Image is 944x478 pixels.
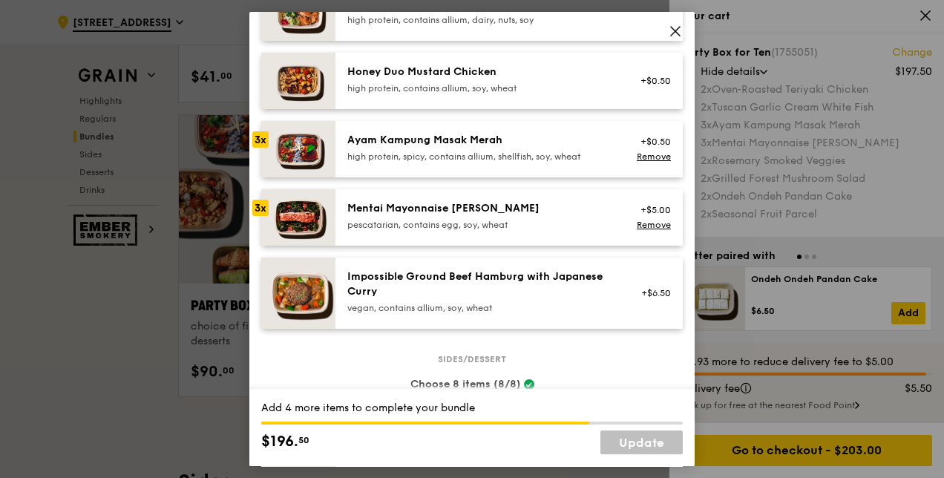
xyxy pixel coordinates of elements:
div: high protein, spicy, contains allium, shellfish, soy, wheat [347,151,614,163]
img: daily_normal_Mentai-Mayonnaise-Aburi-Salmon-HORZ.jpg [261,189,335,246]
img: daily_normal_HORZ-Impossible-Hamburg-With-Japanese-Curry.jpg [261,258,335,329]
div: Honey Duo Mustard Chicken [347,65,614,79]
div: +$5.00 [632,204,671,216]
a: Update [600,430,683,454]
div: high protein, contains allium, dairy, nuts, soy [347,14,614,26]
div: Ayam Kampung Masak Merah [347,133,614,148]
div: +$0.50 [632,75,671,87]
div: Mentai Mayonnaise [PERSON_NAME] [347,201,614,216]
img: daily_normal_Honey_Duo_Mustard_Chicken__Horizontal_.jpg [261,53,335,109]
div: pescatarian, contains egg, soy, wheat [347,219,614,231]
a: Remove [637,151,671,162]
div: +$0.50 [632,136,671,148]
div: Impossible Ground Beef Hamburg with Japanese Curry [347,269,614,299]
div: Add 4 more items to complete your bundle [261,401,683,416]
span: 50 [298,434,309,446]
div: 3x [252,131,269,148]
img: daily_normal_Ayam_Kampung_Masak_Merah_Horizontal_.jpg [261,121,335,177]
div: high protein, contains allium, soy, wheat [347,82,614,94]
span: Sides/dessert [432,353,512,365]
div: vegan, contains allium, soy, wheat [347,302,614,314]
a: Remove [637,220,671,230]
div: 3x [252,200,269,216]
span: $196. [261,430,298,453]
div: Choose 8 items (8/8) [261,377,683,392]
div: +$6.50 [632,287,671,299]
